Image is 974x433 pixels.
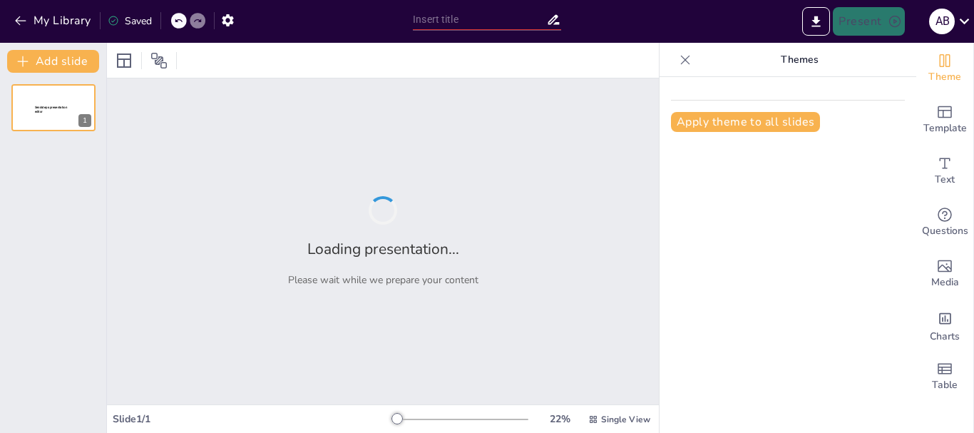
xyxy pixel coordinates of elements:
div: 1 [78,114,91,127]
span: Questions [922,223,968,239]
button: Add slide [7,50,99,73]
p: Themes [697,43,902,77]
button: Present [833,7,904,36]
span: Template [923,121,967,136]
div: Slide 1 / 1 [113,412,391,426]
button: A B [929,7,955,36]
span: Charts [930,329,960,345]
div: Change the overall theme [916,43,973,94]
div: Add a table [916,351,973,402]
h2: Loading presentation... [307,239,459,259]
input: Insert title [413,9,546,30]
div: 22 % [543,412,577,426]
button: Apply theme to all slides [671,112,820,132]
div: A B [929,9,955,34]
p: Please wait while we prepare your content [288,273,478,287]
span: Table [932,377,958,393]
span: Position [150,52,168,69]
div: Add images, graphics, shapes or video [916,248,973,300]
span: Theme [928,69,961,85]
div: Add charts and graphs [916,300,973,351]
div: Saved [108,14,152,28]
button: My Library [11,9,97,32]
div: Add text boxes [916,146,973,197]
div: Get real-time input from your audience [916,197,973,248]
span: Text [935,172,955,188]
span: Single View [601,414,650,425]
span: Media [931,275,959,290]
button: Export to PowerPoint [802,7,830,36]
div: Add ready made slides [916,94,973,146]
span: Sendsteps presentation editor [35,106,67,113]
div: Layout [113,49,135,72]
div: 1 [11,84,96,131]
